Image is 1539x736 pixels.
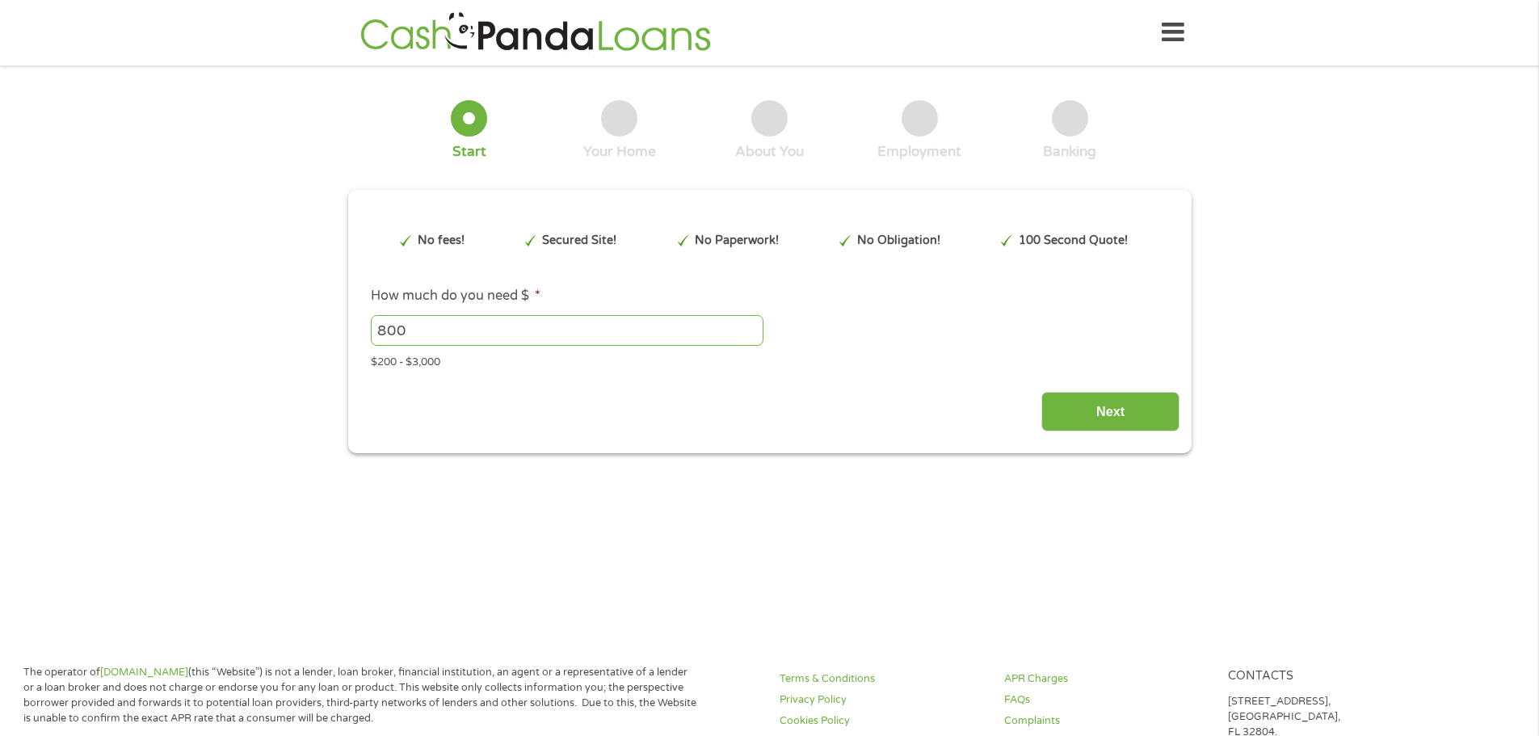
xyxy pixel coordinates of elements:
[542,232,616,250] p: Secured Site!
[877,143,961,161] div: Employment
[1043,143,1096,161] div: Banking
[23,665,697,726] p: The operator of (this “Website”) is not a lender, loan broker, financial institution, an agent or...
[583,143,656,161] div: Your Home
[100,666,188,679] a: [DOMAIN_NAME]
[1228,669,1433,684] h4: Contacts
[1019,232,1128,250] p: 100 Second Quote!
[452,143,486,161] div: Start
[780,713,985,729] a: Cookies Policy
[735,143,804,161] div: About You
[1004,713,1209,729] a: Complaints
[1004,671,1209,687] a: APR Charges
[780,671,985,687] a: Terms & Conditions
[355,10,716,56] img: GetLoanNow Logo
[695,232,779,250] p: No Paperwork!
[1041,392,1179,431] input: Next
[780,692,985,708] a: Privacy Policy
[857,232,940,250] p: No Obligation!
[371,288,540,305] label: How much do you need $
[371,349,1167,371] div: $200 - $3,000
[418,232,465,250] p: No fees!
[1004,692,1209,708] a: FAQs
